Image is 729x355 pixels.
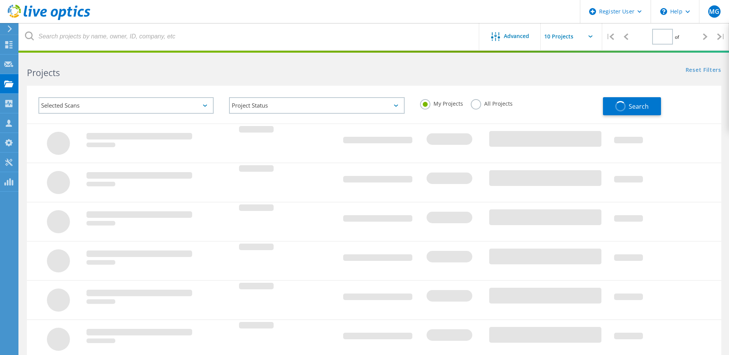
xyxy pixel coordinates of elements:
[27,66,60,79] b: Projects
[675,34,679,40] span: of
[602,23,618,50] div: |
[686,67,721,74] a: Reset Filters
[8,16,90,22] a: Live Optics Dashboard
[709,8,719,15] span: MG
[229,97,404,114] div: Project Status
[629,102,649,111] span: Search
[504,33,529,39] span: Advanced
[713,23,729,50] div: |
[471,99,513,106] label: All Projects
[420,99,463,106] label: My Projects
[38,97,214,114] div: Selected Scans
[660,8,667,15] svg: \n
[603,97,661,115] button: Search
[19,23,480,50] input: Search projects by name, owner, ID, company, etc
